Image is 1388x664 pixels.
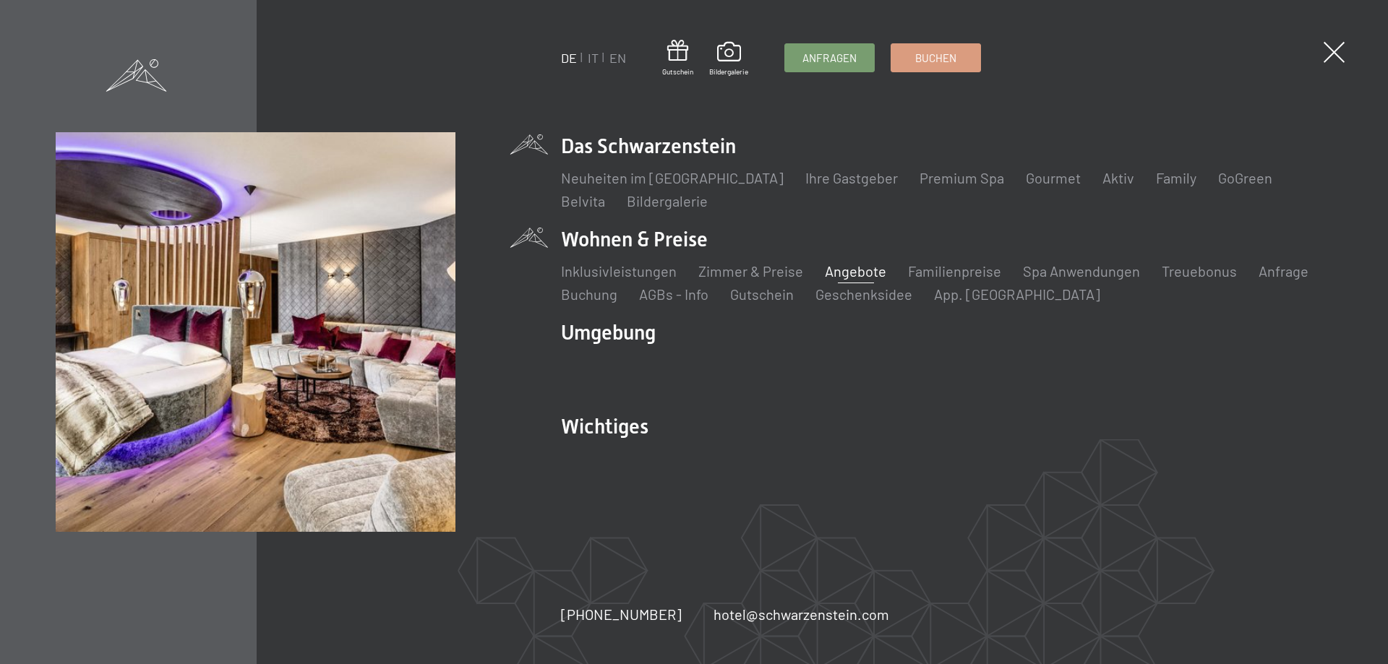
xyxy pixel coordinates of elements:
span: Buchen [915,51,956,66]
a: Geschenksidee [815,285,912,303]
a: Family [1156,169,1196,186]
a: EN [609,50,626,66]
a: Gutschein [662,40,693,77]
a: [PHONE_NUMBER] [561,604,682,624]
a: Neuheiten im [GEOGRAPHIC_DATA] [561,169,784,186]
a: DE [561,50,577,66]
a: Anfragen [785,44,874,72]
a: Familienpreise [908,262,1001,280]
a: Zimmer & Preise [698,262,803,280]
a: Inklusivleistungen [561,262,677,280]
a: Aktiv [1102,169,1134,186]
span: [PHONE_NUMBER] [561,605,682,623]
a: Angebote [825,262,886,280]
a: AGBs - Info [639,285,708,303]
span: Bildergalerie [709,66,748,77]
span: Anfragen [802,51,857,66]
a: Buchen [891,44,980,72]
a: IT [588,50,599,66]
a: Treuebonus [1162,262,1237,280]
a: Bildergalerie [709,42,748,77]
a: Spa Anwendungen [1023,262,1140,280]
a: Gourmet [1026,169,1081,186]
a: App. [GEOGRAPHIC_DATA] [934,285,1100,303]
a: Gutschein [730,285,794,303]
span: Gutschein [662,66,693,77]
a: Buchung [561,285,617,303]
a: Bildergalerie [627,192,708,210]
a: hotel@schwarzenstein.com [714,604,889,624]
a: Belvita [561,192,605,210]
a: Anfrage [1259,262,1308,280]
a: GoGreen [1218,169,1272,186]
a: Ihre Gastgeber [805,169,898,186]
a: Premium Spa [920,169,1004,186]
